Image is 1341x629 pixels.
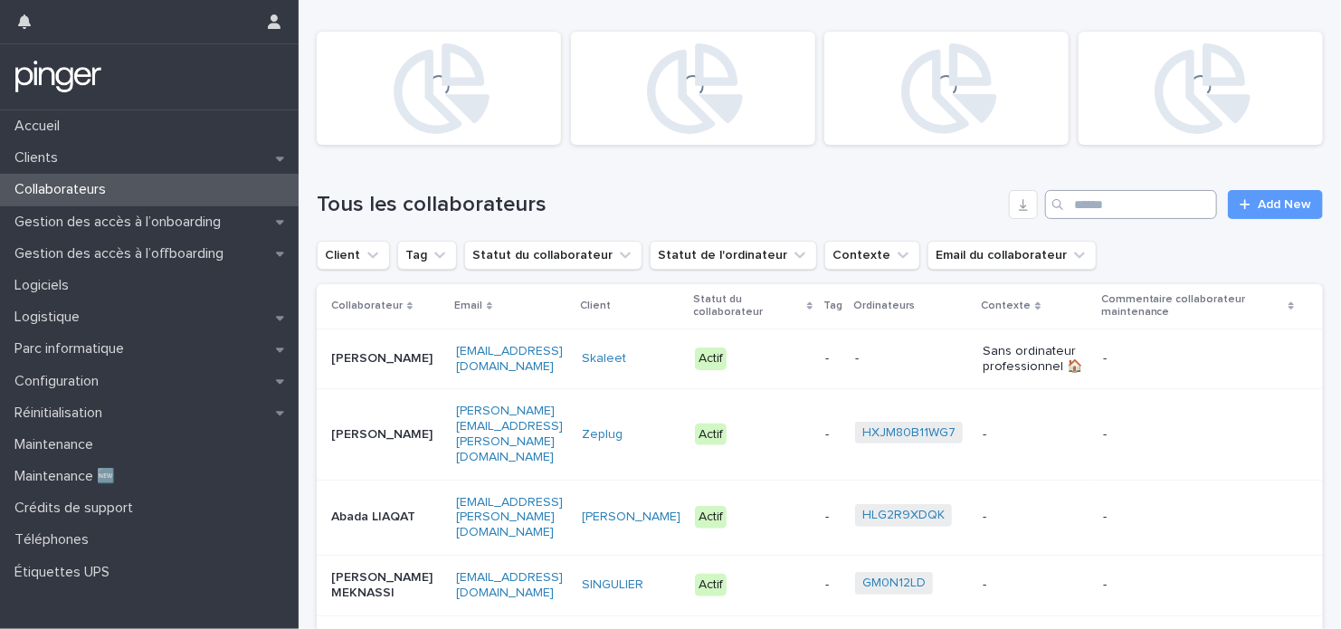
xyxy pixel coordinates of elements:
a: SINGULIER [582,577,643,593]
h1: Tous les collaborateurs [317,192,1002,218]
p: [PERSON_NAME] [331,351,442,367]
p: - [1103,427,1294,443]
img: mTgBEunGTSyRkCgitkcU [14,59,102,95]
p: Tag [823,296,842,316]
p: [PERSON_NAME] MEKNASSI [331,570,442,601]
a: Skaleet [582,351,626,367]
p: Contexte [981,296,1031,316]
p: - [825,577,841,593]
input: Search [1045,190,1217,219]
p: Logiciels [7,277,83,294]
a: [EMAIL_ADDRESS][PERSON_NAME][DOMAIN_NAME] [456,496,563,539]
a: [EMAIL_ADDRESS][DOMAIN_NAME] [456,571,563,599]
p: Crédits de support [7,500,147,517]
p: Ordinateurs [853,296,915,316]
p: Email [454,296,482,316]
p: Gestion des accès à l’offboarding [7,245,238,262]
button: Email du collaborateur [927,241,1097,270]
p: Téléphones [7,531,103,548]
p: - [1103,510,1294,525]
p: Clients [7,149,72,167]
p: - [983,510,1089,525]
p: - [1103,351,1294,367]
p: Accueil [7,118,74,135]
div: Actif [695,348,727,370]
p: Maintenance [7,436,108,453]
a: HLG2R9XDQK [862,508,945,523]
p: Commentaire collaborateur maintenance [1101,290,1284,323]
div: Actif [695,506,727,529]
span: Add New [1258,198,1311,211]
p: Statut du collaborateur [693,290,803,323]
a: HXJM80B11WG7 [862,425,956,441]
a: GM0N12LD [862,576,926,591]
p: Configuration [7,373,113,390]
p: Gestion des accès à l’onboarding [7,214,235,231]
p: - [983,427,1089,443]
p: Parc informatique [7,340,138,357]
p: [PERSON_NAME] [331,427,442,443]
p: Maintenance 🆕 [7,468,129,485]
button: Client [317,241,390,270]
p: - [825,427,841,443]
a: [EMAIL_ADDRESS][DOMAIN_NAME] [456,345,563,373]
a: Add New [1228,190,1323,219]
div: Actif [695,424,727,446]
p: - [855,351,968,367]
tr: [PERSON_NAME] MEKNASSI[EMAIL_ADDRESS][DOMAIN_NAME]SINGULIER Actif-GM0N12LD -- [317,555,1323,615]
p: Collaborateur [331,296,403,316]
tr: [PERSON_NAME][EMAIL_ADDRESS][DOMAIN_NAME]Skaleet Actif--Sans ordinateur professionnel 🏠- [317,329,1323,389]
p: Sans ordinateur professionnel 🏠 [983,344,1089,375]
p: Abada LIAQAT [331,510,442,525]
p: Réinitialisation [7,405,117,422]
p: Logistique [7,309,94,326]
button: Tag [397,241,457,270]
button: Contexte [824,241,920,270]
a: [PERSON_NAME] [582,510,680,525]
p: Collaborateurs [7,181,120,198]
p: - [825,510,841,525]
p: - [1103,577,1294,593]
p: Client [580,296,611,316]
div: Actif [695,574,727,596]
p: - [983,577,1089,593]
p: - [825,351,841,367]
a: Zeplug [582,427,623,443]
p: Étiquettes UPS [7,564,124,581]
tr: [PERSON_NAME][PERSON_NAME][EMAIL_ADDRESS][PERSON_NAME][DOMAIN_NAME]Zeplug Actif-HXJM80B11WG7 -- [317,389,1323,480]
a: [PERSON_NAME][EMAIL_ADDRESS][PERSON_NAME][DOMAIN_NAME] [456,405,563,462]
tr: Abada LIAQAT[EMAIL_ADDRESS][PERSON_NAME][DOMAIN_NAME][PERSON_NAME] Actif-HLG2R9XDQK -- [317,480,1323,555]
button: Statut de l'ordinateur [650,241,817,270]
button: Statut du collaborateur [464,241,642,270]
